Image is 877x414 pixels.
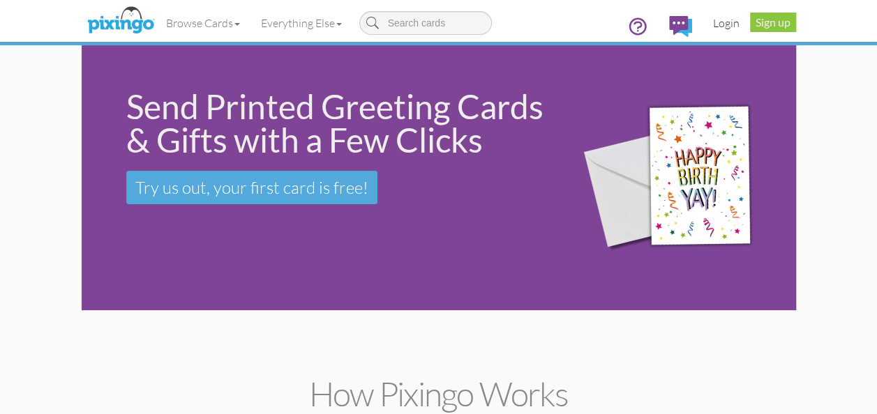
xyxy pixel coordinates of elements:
[106,376,772,413] h2: How Pixingo works
[703,6,750,40] a: Login
[126,171,377,204] a: Try us out, your first card is free!
[156,6,250,40] a: Browse Cards
[84,3,158,38] img: pixingo logo
[669,16,692,37] img: comments.svg
[750,13,796,32] a: Sign up
[126,90,547,157] div: Send Printed Greeting Cards & Gifts with a Few Clicks
[135,177,368,198] span: Try us out, your first card is free!
[359,11,492,35] input: Search cards
[250,6,352,40] a: Everything Else
[567,77,791,279] img: 942c5090-71ba-4bfc-9a92-ca782dcda692.png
